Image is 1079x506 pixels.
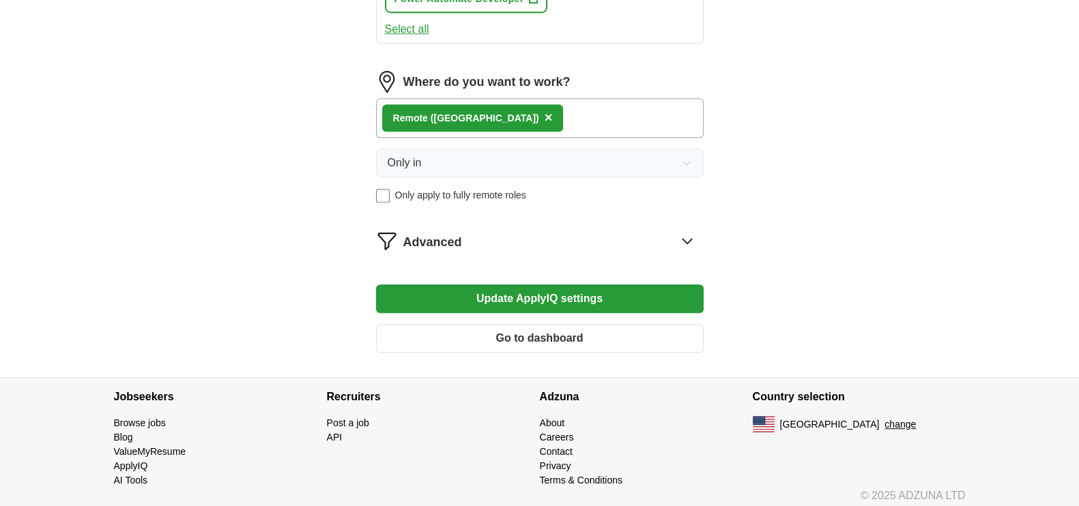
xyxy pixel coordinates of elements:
button: Update ApplyIQ settings [376,284,704,313]
button: change [884,417,916,432]
a: API [327,432,343,443]
a: Terms & Conditions [540,475,622,486]
span: [GEOGRAPHIC_DATA] [780,417,880,432]
button: Select all [385,21,429,38]
img: US flag [753,416,775,432]
button: × [545,108,553,128]
a: Browse jobs [114,417,166,428]
span: Only apply to fully remote roles [395,188,526,203]
a: ValueMyResume [114,446,186,457]
a: Careers [540,432,574,443]
a: ApplyIQ [114,460,148,471]
img: filter [376,230,398,252]
a: AI Tools [114,475,148,486]
a: Contact [540,446,573,457]
a: Privacy [540,460,571,471]
input: Only apply to fully remote roles [376,189,390,203]
a: Blog [114,432,133,443]
span: Advanced [403,233,462,252]
a: About [540,417,565,428]
span: Only in [388,155,422,171]
h4: Country selection [753,378,966,416]
span: × [545,110,553,125]
button: Only in [376,149,704,177]
button: Go to dashboard [376,324,704,353]
div: Remote ([GEOGRAPHIC_DATA]) [393,111,539,125]
a: Post a job [327,417,369,428]
img: location.png [376,71,398,93]
label: Where do you want to work? [403,73,571,91]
